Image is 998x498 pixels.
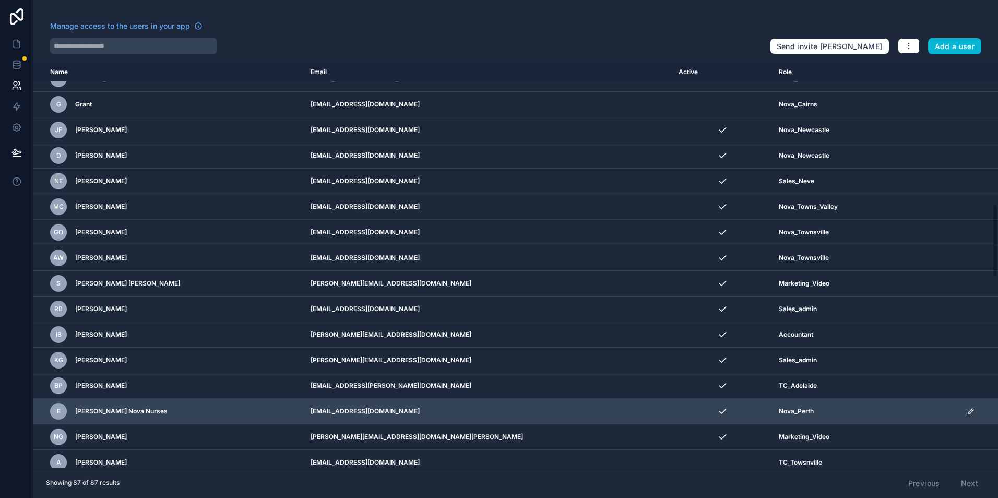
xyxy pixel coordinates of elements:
th: Email [304,63,672,82]
span: [PERSON_NAME] Nova Nurses [75,407,168,416]
span: Accountant [779,330,813,339]
td: [EMAIL_ADDRESS][PERSON_NAME][DOMAIN_NAME] [304,373,672,399]
span: Nova_Newcastle [779,126,829,134]
span: [PERSON_NAME] [75,203,127,211]
button: Add a user [928,38,982,55]
span: IB [56,330,62,339]
span: NG [54,433,63,441]
span: [PERSON_NAME] [75,433,127,441]
td: [EMAIL_ADDRESS][DOMAIN_NAME] [304,169,672,194]
span: A [56,458,61,467]
td: [EMAIL_ADDRESS][DOMAIN_NAME] [304,220,672,245]
span: [PERSON_NAME] [75,254,127,262]
span: [PERSON_NAME] [75,126,127,134]
span: KG [54,356,63,364]
button: Send invite [PERSON_NAME] [770,38,889,55]
span: Nova_Townsville [779,228,829,236]
span: Marketing_Video [779,279,829,288]
td: [EMAIL_ADDRESS][DOMAIN_NAME] [304,143,672,169]
span: E [57,407,61,416]
span: G [56,100,61,109]
span: TC_Adelaide [779,382,817,390]
span: MC [53,203,64,211]
span: Sales_Neve [779,177,814,185]
span: [PERSON_NAME] [75,356,127,364]
td: [PERSON_NAME][EMAIL_ADDRESS][DOMAIN_NAME] [304,322,672,348]
span: D [56,151,61,160]
span: JF [55,126,62,134]
span: BP [54,382,63,390]
span: [PERSON_NAME] [75,228,127,236]
span: Marketing_Video [779,433,829,441]
div: scrollable content [33,63,998,468]
span: AW [53,254,64,262]
span: [PERSON_NAME] [75,151,127,160]
span: Manage access to the users in your app [50,21,190,31]
span: Showing 87 of 87 results [46,479,120,487]
span: [PERSON_NAME] [75,305,127,313]
span: Sales_admin [779,356,817,364]
td: [EMAIL_ADDRESS][DOMAIN_NAME] [304,399,672,424]
span: [PERSON_NAME] [PERSON_NAME] [75,279,180,288]
span: Sales_admin [779,305,817,313]
td: [EMAIL_ADDRESS][DOMAIN_NAME] [304,117,672,143]
td: [EMAIL_ADDRESS][DOMAIN_NAME] [304,92,672,117]
span: [PERSON_NAME] [75,177,127,185]
span: GO [54,228,63,236]
td: [EMAIL_ADDRESS][DOMAIN_NAME] [304,450,672,476]
span: Nova_Newcastle [779,151,829,160]
td: [PERSON_NAME][EMAIL_ADDRESS][DOMAIN_NAME] [304,271,672,297]
span: [PERSON_NAME] [75,382,127,390]
span: Nova_Townsville [779,254,829,262]
a: Manage access to the users in your app [50,21,203,31]
span: NE [54,177,63,185]
td: [EMAIL_ADDRESS][DOMAIN_NAME] [304,297,672,322]
span: TC_Towsnville [779,458,822,467]
td: [EMAIL_ADDRESS][DOMAIN_NAME] [304,245,672,271]
th: Active [672,63,773,82]
span: Nova_Perth [779,407,814,416]
td: [PERSON_NAME][EMAIL_ADDRESS][DOMAIN_NAME] [304,348,672,373]
span: Nova_Towns_Valley [779,203,838,211]
span: RB [54,305,63,313]
span: [PERSON_NAME] [75,330,127,339]
td: [PERSON_NAME][EMAIL_ADDRESS][DOMAIN_NAME][PERSON_NAME] [304,424,672,450]
td: [EMAIL_ADDRESS][DOMAIN_NAME] [304,194,672,220]
span: [PERSON_NAME] [75,458,127,467]
span: Nova_Cairns [779,100,817,109]
span: S [56,279,61,288]
th: Name [33,63,304,82]
th: Role [773,63,960,82]
span: Grant [75,100,92,109]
